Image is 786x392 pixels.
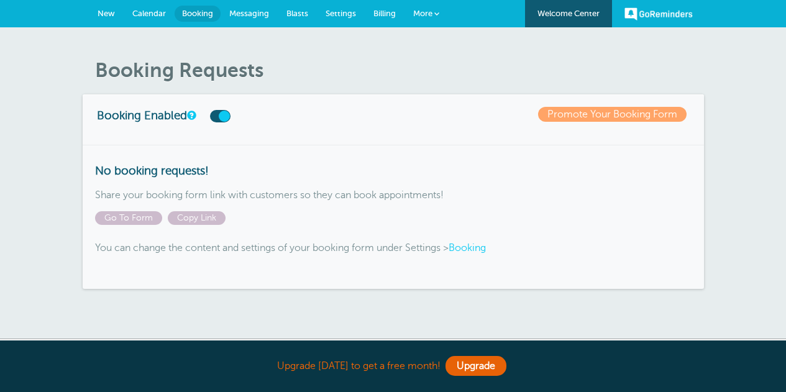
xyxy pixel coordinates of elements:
span: New [98,9,115,18]
span: Blasts [286,9,308,18]
span: Calendar [132,9,166,18]
span: Settings [326,9,356,18]
span: Copy Link [168,211,226,225]
span: Booking [182,9,213,18]
a: Go To Form [95,213,168,222]
h1: Booking Requests [95,58,704,82]
div: Upgrade [DATE] to get a free month! [83,353,704,380]
a: This switch turns your online booking form on or off. [187,111,194,119]
span: Go To Form [95,211,162,225]
a: Upgrade [446,356,506,376]
h3: No booking requests! [95,164,692,178]
a: Promote Your Booking Form [538,107,687,122]
span: Messaging [229,9,269,18]
a: Booking [175,6,221,22]
span: More [413,9,432,18]
a: Booking [449,242,486,253]
a: Copy Link [168,213,229,222]
p: You can change the content and settings of your booking form under Settings > [95,242,692,254]
span: Billing [373,9,396,18]
h3: Booking Enabled [97,107,283,122]
p: Share your booking form link with customers so they can book appointments! [95,189,692,201]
